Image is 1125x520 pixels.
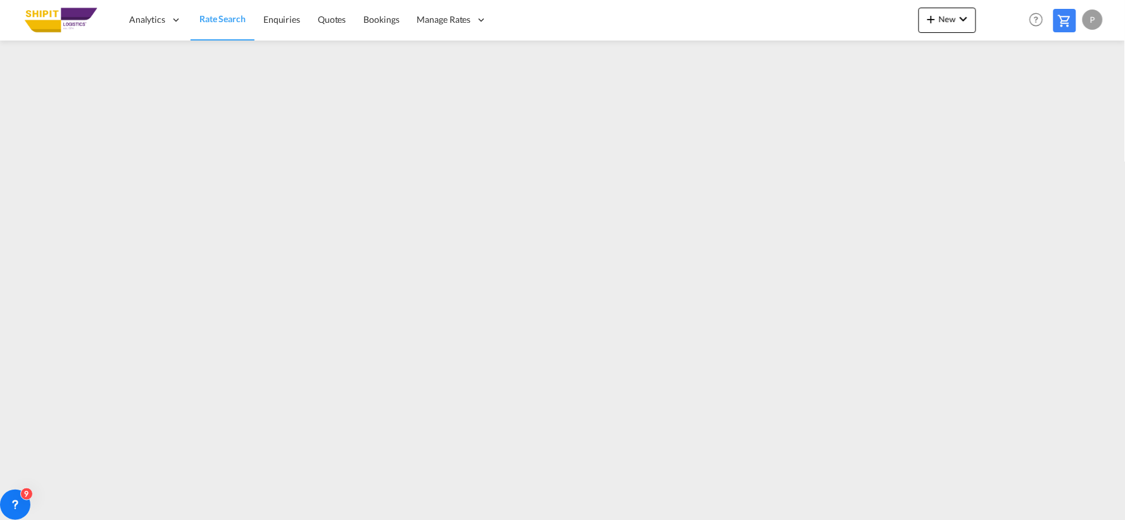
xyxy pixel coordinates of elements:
[919,8,976,33] button: icon-plus 400-fgNewicon-chevron-down
[1083,10,1103,30] div: P
[199,13,246,24] span: Rate Search
[364,14,399,25] span: Bookings
[129,13,165,26] span: Analytics
[318,14,346,25] span: Quotes
[263,14,300,25] span: Enquiries
[924,11,939,27] md-icon: icon-plus 400-fg
[1026,9,1053,32] div: Help
[924,14,971,24] span: New
[1026,9,1047,30] span: Help
[417,13,471,26] span: Manage Rates
[956,11,971,27] md-icon: icon-chevron-down
[19,6,104,34] img: b70fe0906c5511ee9ba1a169c51233c0.png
